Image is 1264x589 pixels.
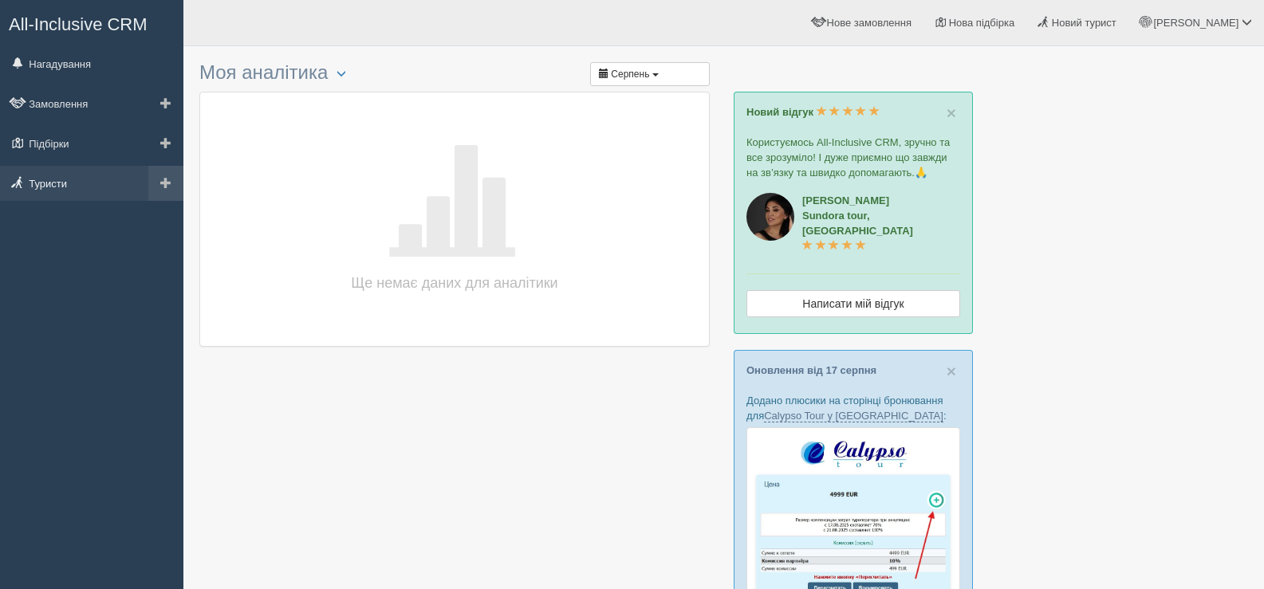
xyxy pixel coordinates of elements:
[802,194,913,252] a: [PERSON_NAME]Sundora tour, [GEOGRAPHIC_DATA]
[1052,17,1116,29] span: Новий турист
[1,1,183,45] a: All-Inclusive CRM
[1153,17,1238,29] span: [PERSON_NAME]
[746,290,960,317] a: Написати мій відгук
[947,104,956,121] button: Close
[9,14,148,34] span: All-Inclusive CRM
[335,272,574,294] h4: Ще немає даних для аналітики
[746,106,880,118] a: Новий відгук
[746,364,876,376] a: Оновлення від 17 серпня
[611,69,649,80] span: Серпень
[764,410,943,422] a: Calypso Tour у [GEOGRAPHIC_DATA]
[947,363,956,379] button: Close
[949,17,1015,29] span: Нова підбірка
[947,362,956,380] span: ×
[746,393,960,423] p: Додано плюсики на сторінці бронювання для :
[590,62,710,86] button: Серпень
[199,62,710,84] h3: Моя аналітика
[827,17,912,29] span: Нове замовлення
[746,135,960,180] p: Користуємось All-Inclusive CRM, зручно та все зрозуміло! І дуже приємно що завжди на зв’язку та ш...
[947,104,956,122] span: ×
